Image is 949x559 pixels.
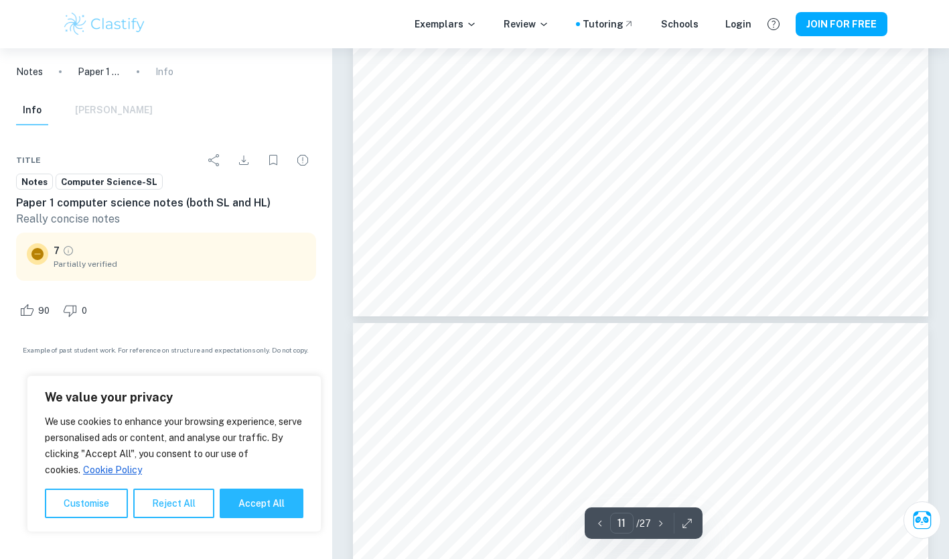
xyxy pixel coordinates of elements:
[54,243,60,258] p: 7
[201,147,228,174] div: Share
[62,11,147,38] img: Clastify logo
[903,501,941,539] button: Ask Clai
[16,211,316,227] p: Really concise notes
[220,489,303,518] button: Accept All
[16,64,43,79] a: Notes
[16,174,53,190] a: Notes
[45,414,303,478] p: We use cookies to enhance your browsing experience, serve personalised ads or content, and analys...
[56,176,162,189] span: Computer Science-SL
[27,375,321,532] div: We value your privacy
[661,17,699,32] a: Schools
[82,464,143,476] a: Cookie Policy
[230,147,257,174] div: Download
[583,17,634,32] a: Tutoring
[74,304,94,318] span: 0
[16,345,316,355] span: Example of past student work. For reference on structure and expectations only. Do not copy.
[155,64,173,79] p: Info
[260,147,287,174] div: Bookmark
[762,13,785,36] button: Help and Feedback
[56,174,163,190] a: Computer Science-SL
[133,489,214,518] button: Reject All
[17,176,52,189] span: Notes
[54,258,305,270] span: Partially verified
[636,516,651,531] p: / 27
[45,489,128,518] button: Customise
[725,17,751,32] a: Login
[16,300,57,321] div: Like
[16,195,316,211] h6: Paper 1 computer science notes (both SL and HL)
[415,17,477,32] p: Exemplars
[289,147,316,174] div: Report issue
[16,96,48,125] button: Info
[45,389,303,406] p: We value your privacy
[78,64,121,79] p: Paper 1 computer science notes (both SL and HL)
[31,304,57,318] span: 90
[16,154,41,166] span: Title
[796,12,887,36] button: JOIN FOR FREE
[504,17,549,32] p: Review
[62,245,74,257] a: Grade partially verified
[60,300,94,321] div: Dislike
